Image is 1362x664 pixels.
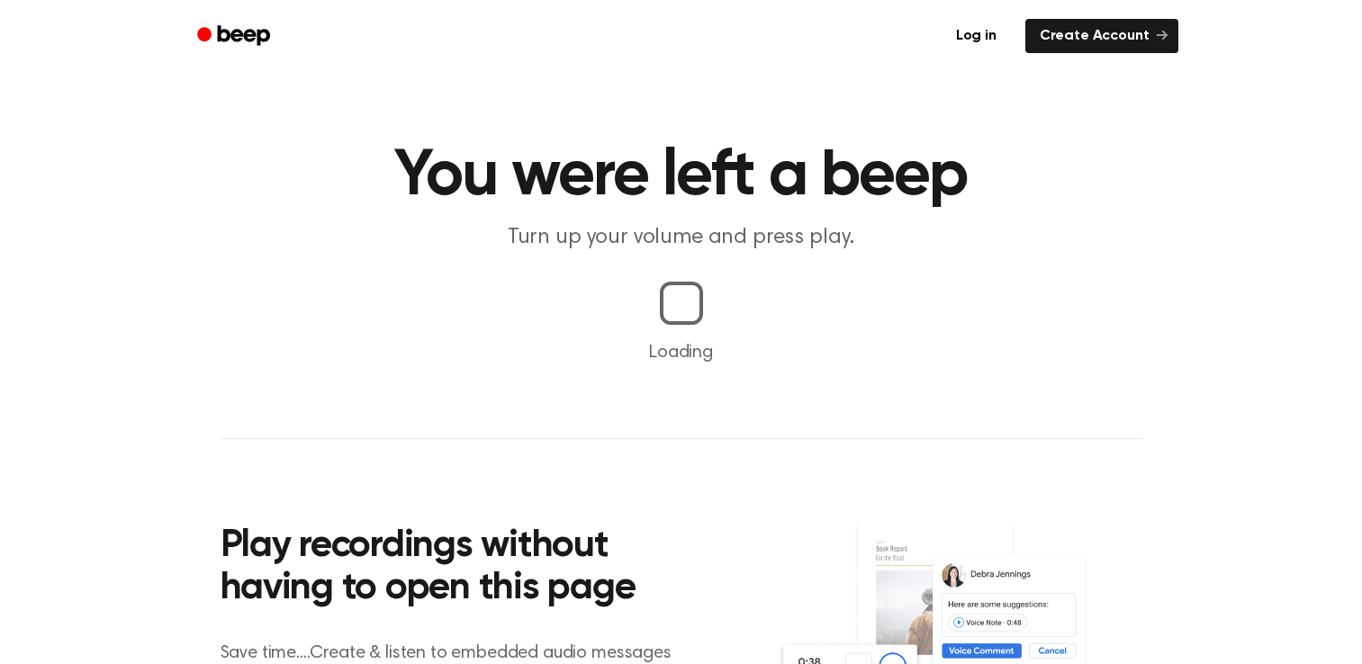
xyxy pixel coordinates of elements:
[938,15,1015,57] a: Log in
[221,144,1142,209] h1: You were left a beep
[1025,19,1178,53] a: Create Account
[22,339,1340,366] p: Loading
[336,223,1027,253] p: Turn up your volume and press play.
[185,19,286,54] a: Beep
[221,525,706,611] h2: Play recordings without having to open this page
